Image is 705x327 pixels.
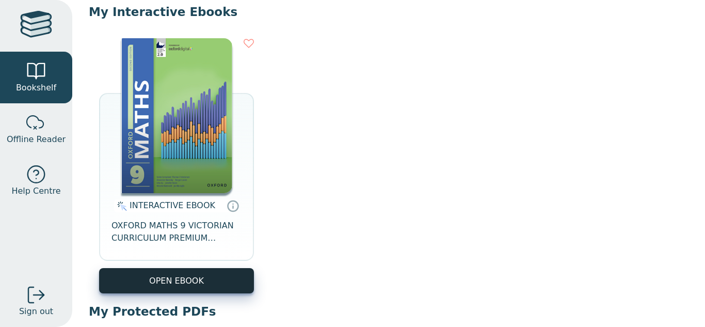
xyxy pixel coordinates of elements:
p: My Interactive Ebooks [89,4,688,20]
span: OXFORD MATHS 9 VICTORIAN CURRICULUM PREMIUM DIGITAL ACCESS 2E [111,220,242,244]
p: My Protected PDFs [89,304,688,319]
button: OPEN EBOOK [99,268,254,293]
img: e61e543f-3c84-4f07-be3e-c7c3bc5fd198.png [121,38,232,193]
span: INTERACTIVE EBOOK [130,200,215,210]
span: Help Centre [11,185,60,197]
a: Interactive eBooks are accessed online via the publisher’s portal. They contain interactive resou... [227,199,239,212]
img: interactive.svg [114,200,127,212]
span: Sign out [19,305,53,318]
span: Bookshelf [16,82,56,94]
span: Offline Reader [7,133,66,146]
